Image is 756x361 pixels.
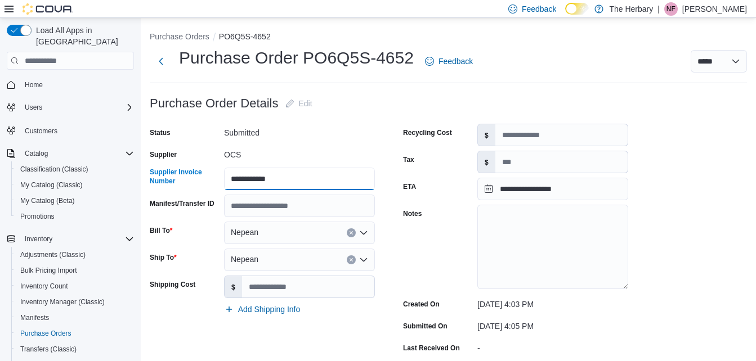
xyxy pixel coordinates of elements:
span: Classification (Classic) [20,165,88,174]
input: Dark Mode [565,3,589,15]
a: Inventory Count [16,279,73,293]
label: Manifest/Transfer ID [150,199,214,208]
div: [DATE] 4:03 PM [477,295,628,309]
button: Purchase Orders [11,326,138,341]
button: PO6Q5S-4652 [219,32,271,41]
button: My Catalog (Classic) [11,177,138,193]
a: My Catalog (Classic) [16,178,87,192]
a: Transfers (Classic) [16,342,81,356]
div: - [477,339,628,353]
span: Home [20,78,134,92]
a: Feedback [421,50,477,73]
span: Manifests [20,313,49,322]
button: Adjustments (Classic) [11,247,138,263]
h3: Purchase Order Details [150,97,279,110]
label: ETA [403,182,416,191]
button: Inventory Count [11,278,138,294]
label: $ [478,124,495,146]
a: Classification (Classic) [16,163,93,176]
button: Catalog [20,147,52,160]
button: Purchase Orders [150,32,209,41]
button: Add Shipping Info [220,298,305,321]
button: Promotions [11,209,138,224]
button: Bulk Pricing Import [11,263,138,278]
label: Notes [403,209,422,218]
span: Manifests [16,311,134,324]
span: My Catalog (Beta) [16,194,134,207]
span: Promotions [20,212,55,221]
button: Open list of options [359,228,368,237]
span: Inventory Count [20,282,68,291]
span: Inventory [20,232,134,246]
button: Classification (Classic) [11,161,138,177]
span: Users [20,101,134,114]
button: Users [2,100,138,115]
button: Open list of options [359,255,368,264]
label: Ship To [150,253,177,262]
h1: Purchase Order PO6Q5S-4652 [179,47,414,69]
a: Manifests [16,311,53,324]
span: Inventory [25,234,52,243]
div: Submitted [224,124,375,137]
span: Bulk Pricing Import [16,264,134,277]
span: Adjustments (Classic) [20,250,86,259]
label: Created On [403,300,440,309]
p: | [657,2,660,16]
a: My Catalog (Beta) [16,194,79,207]
span: Transfers (Classic) [16,342,134,356]
label: Recycling Cost [403,128,452,137]
label: Supplier Invoice Number [150,168,220,186]
button: Home [2,76,138,93]
button: Manifests [11,310,138,326]
a: Customers [20,124,62,138]
label: $ [478,151,495,173]
label: Bill To [150,226,172,235]
button: Inventory [2,231,138,247]
span: Bulk Pricing Import [20,266,77,275]
span: Purchase Orders [20,329,71,338]
button: Inventory Manager (Classic) [11,294,138,310]
a: Bulk Pricing Import [16,264,82,277]
button: Edit [281,92,317,115]
span: Inventory Manager (Classic) [16,295,134,309]
button: Catalog [2,146,138,161]
button: Inventory [20,232,57,246]
span: My Catalog (Beta) [20,196,75,205]
input: Press the down key to open a popover containing a calendar. [477,178,628,200]
nav: An example of EuiBreadcrumbs [150,31,747,44]
span: Feedback [522,3,556,15]
span: My Catalog (Classic) [20,180,83,189]
span: Transfers (Classic) [20,345,77,354]
button: My Catalog (Beta) [11,193,138,209]
div: Natasha Forgie [664,2,678,16]
span: Catalog [25,149,48,158]
span: Home [25,80,43,89]
span: Inventory Manager (Classic) [20,297,105,306]
a: Purchase Orders [16,327,76,340]
span: Classification (Classic) [16,163,134,176]
button: Clear input [347,255,356,264]
span: Edit [299,98,312,109]
span: Add Shipping Info [238,304,301,315]
span: Customers [25,127,57,136]
span: Nepean [231,225,258,239]
button: Clear input [347,228,356,237]
p: [PERSON_NAME] [682,2,747,16]
div: OCS [224,146,375,159]
label: Tax [403,155,414,164]
span: Customers [20,123,134,137]
a: Inventory Manager (Classic) [16,295,109,309]
span: Adjustments (Classic) [16,248,134,261]
label: Shipping Cost [150,280,195,289]
a: Adjustments (Classic) [16,248,90,261]
button: Users [20,101,47,114]
a: Promotions [16,210,59,223]
div: [DATE] 4:05 PM [477,317,628,331]
span: Load All Apps in [GEOGRAPHIC_DATA] [32,25,134,47]
button: Next [150,50,172,73]
a: Home [20,78,47,92]
span: Promotions [16,210,134,223]
button: Transfers (Classic) [11,341,138,357]
span: My Catalog (Classic) [16,178,134,192]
